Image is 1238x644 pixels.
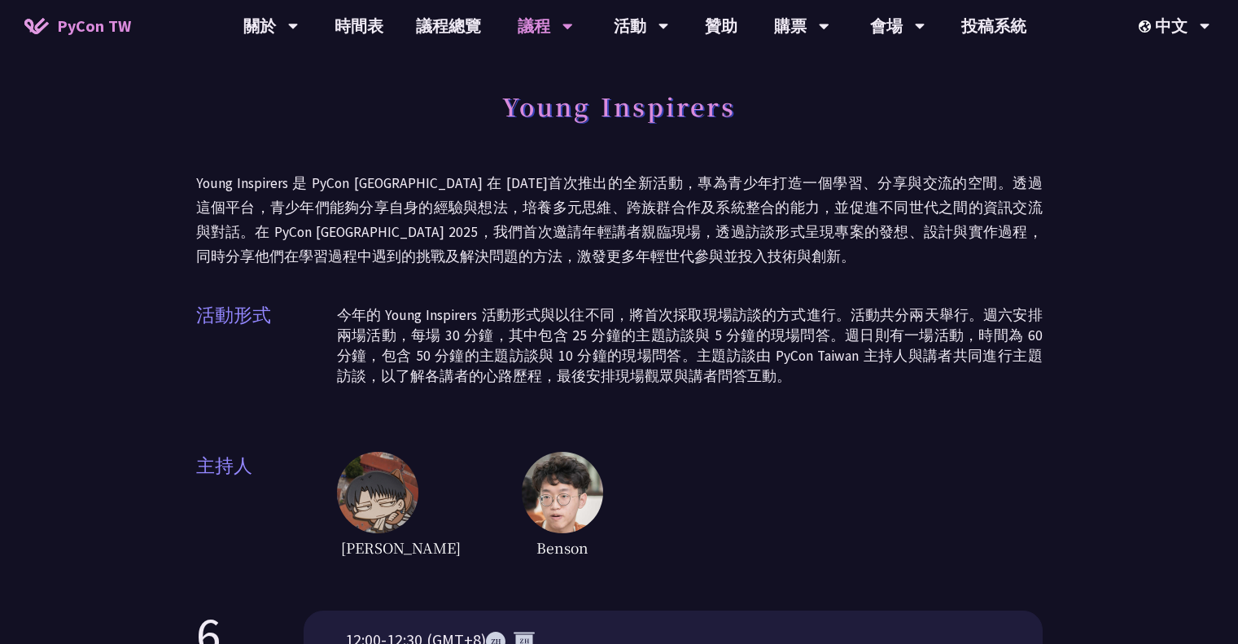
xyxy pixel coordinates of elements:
span: 活動形式 [196,301,337,403]
p: 今年的 Young Inspirers 活動形式與以往不同，將首次採取現場訪談的方式進行。活動共分兩天舉行。週六安排兩場活動，每場 30 分鐘，其中包含 25 分鐘的主題訪談與 5 分鐘的現場問... [337,305,1043,387]
img: Home icon of PyCon TW 2025 [24,18,49,34]
img: Locale Icon [1139,20,1155,33]
span: 主持人 [196,452,337,562]
span: Benson [522,533,603,562]
h1: Young Inspirers [502,81,736,130]
a: PyCon TW [8,6,147,46]
span: [PERSON_NAME] [337,533,465,562]
span: PyCon TW [57,14,131,38]
img: host1.6ba46fc.jpg [337,452,418,533]
p: Young Inspirers 是 PyCon [GEOGRAPHIC_DATA] 在 [DATE]首次推出的全新活動，專為青少年打造一個學習、分享與交流的空間。透過這個平台，青少年們能夠分享自... [196,171,1043,269]
img: host2.62516ee.jpg [522,452,603,533]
